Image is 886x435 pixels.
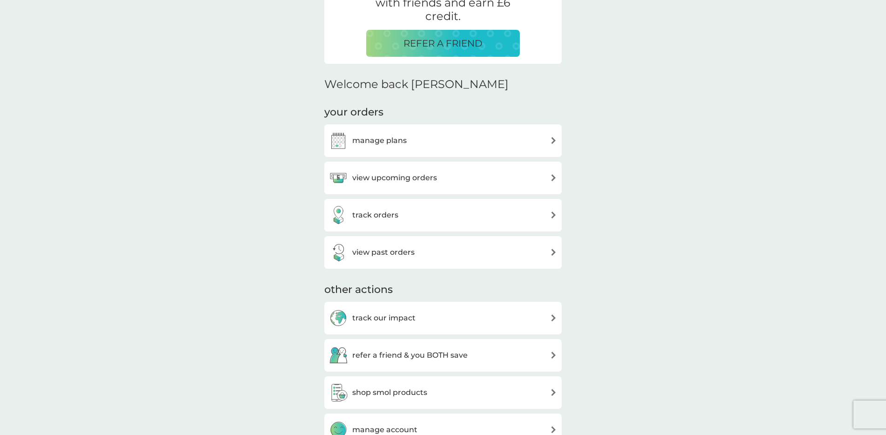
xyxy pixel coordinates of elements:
h3: manage plans [352,135,407,147]
img: arrow right [550,352,557,359]
img: arrow right [550,137,557,144]
img: arrow right [550,426,557,433]
h2: Welcome back [PERSON_NAME] [324,78,509,91]
img: arrow right [550,389,557,396]
img: arrow right [550,174,557,181]
img: arrow right [550,314,557,321]
h3: your orders [324,105,383,120]
img: arrow right [550,211,557,218]
h3: track our impact [352,312,416,324]
h3: shop smol products [352,387,427,399]
img: arrow right [550,249,557,256]
h3: other actions [324,283,393,297]
h3: refer a friend & you BOTH save [352,349,468,361]
h3: view past orders [352,246,415,258]
h3: view upcoming orders [352,172,437,184]
p: REFER A FRIEND [403,36,483,51]
h3: track orders [352,209,398,221]
button: REFER A FRIEND [366,30,520,57]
